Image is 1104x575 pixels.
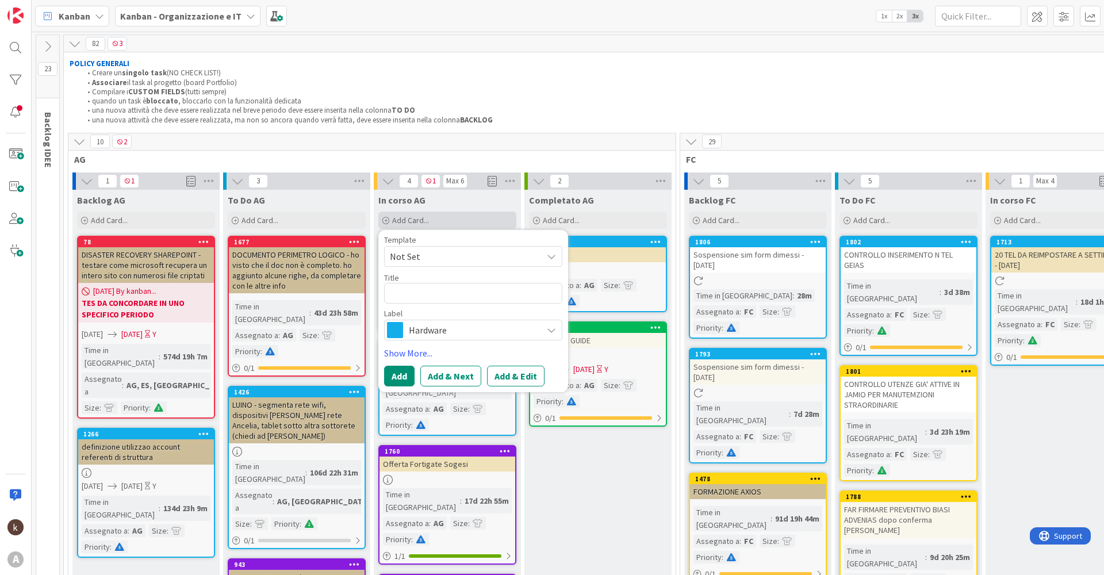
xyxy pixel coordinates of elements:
span: Kanban [59,9,90,23]
div: Assegnato a [693,305,739,318]
div: 574d 19h 7m [160,350,210,363]
span: 82 [86,37,105,51]
a: 1266definizione utilizzao account referenti di struttura[DATE][DATE]YTime in [GEOGRAPHIC_DATA]:13... [77,428,215,558]
span: 1 / 1 [394,550,405,562]
div: Priority [693,321,722,334]
span: : [411,533,413,546]
div: Sospensione sim form dimessi - [DATE] [690,247,826,273]
a: 1445REVISIONE GUIDE[DATE][DATE]YAssegnato a:AGSize:Priority:0/1 [529,321,667,427]
span: : [562,395,563,408]
div: AG [129,524,145,537]
span: 4 [399,174,419,188]
span: : [928,448,930,461]
div: 1806 [690,237,826,247]
span: : [278,329,280,342]
span: Add Card... [853,215,890,225]
div: Size [601,379,619,392]
button: Add & Next [420,366,481,386]
span: Label [384,309,402,317]
div: AG [581,379,597,392]
div: 106d 22h 31m [307,466,361,479]
div: CONTROLLO INSERIMENTO N TEL GEIAS [841,247,976,273]
div: Assegnato a [844,448,890,461]
div: Y [152,480,156,492]
a: 1774ordini variAssegnato a:AGSize:Priority: [529,236,667,312]
span: : [722,446,723,459]
div: Time in [GEOGRAPHIC_DATA] [693,401,789,427]
div: FC [892,308,907,321]
div: 78DISASTER RECOVERY SHAREPOINT - testare come microsoft recupera un intero sito con numerosi file... [78,237,214,283]
div: FC [741,535,756,547]
span: : [580,379,581,392]
div: Priority [232,345,260,358]
span: 3 [108,37,127,51]
div: 91d 19h 44m [772,512,822,525]
span: : [122,379,124,392]
span: [DATE] [82,480,103,492]
span: : [149,401,151,414]
div: Time in [GEOGRAPHIC_DATA] [693,289,792,302]
span: : [460,494,462,507]
div: Size [450,517,468,530]
span: Support [24,2,52,16]
span: : [411,419,413,431]
span: : [300,517,301,530]
span: 2x [892,10,907,22]
span: : [872,464,874,477]
span: AG [74,154,661,165]
a: 1793Sospensione sim form dimessi - [DATE]Time in [GEOGRAPHIC_DATA]:7d 28mAssegnato a:FCSize:Prior... [689,348,827,463]
div: Assegnato a [693,430,739,443]
div: FAR FIRMARE PREVENTIVO BIASI ADVENIAS dopo conferma [PERSON_NAME] [841,502,976,538]
div: Time in [GEOGRAPHIC_DATA] [232,300,309,325]
div: Priority [383,419,411,431]
span: : [159,502,160,515]
a: 1773sim dati verificaTime in [GEOGRAPHIC_DATA]:16d 17h 51mAssegnato a:AGSize:Priority: [378,340,516,436]
span: 1 [98,174,117,188]
div: Priority [844,324,872,337]
span: : [928,308,930,321]
div: 1677 [229,237,365,247]
div: Assegnato a [232,329,278,342]
div: 3d 38m [941,286,973,298]
div: 1774ordini vari [530,237,666,262]
div: Assegnato a [383,402,429,415]
span: 2 [112,135,132,148]
div: Assegnato a [383,517,429,530]
div: 1445REVISIONE GUIDE [530,323,666,348]
button: Add & Edit [487,366,545,386]
div: Priority [995,334,1023,347]
span: : [722,551,723,563]
div: Time in [GEOGRAPHIC_DATA] [995,289,1076,315]
div: 0/1 [229,534,365,548]
div: 1266 [83,430,214,438]
div: CONTROLLO UTENZE GIA' ATTIVE IN JAMIO PER MANUTEMZIONI STRAORDINARIE [841,377,976,412]
div: Size [1061,318,1079,331]
div: 1/1 [379,549,515,563]
span: In corso FC [990,194,1036,206]
span: : [770,512,772,525]
span: Add Card... [392,215,429,225]
div: Y [604,363,608,375]
div: 0/1 [530,411,666,425]
a: 1426LUINO - segmenta rete wifi, dispositivi [PERSON_NAME] rete Ancelia, tablet sotto altra sottor... [228,386,366,549]
div: 1802CONTROLLO INSERIMENTO N TEL GEIAS [841,237,976,273]
div: 9d 20h 25m [927,551,973,563]
span: Not Set [390,249,534,264]
span: 1x [876,10,892,22]
span: [DATE] [121,328,143,340]
div: 1266 [78,429,214,439]
input: Quick Filter... [935,6,1021,26]
div: AG [431,517,447,530]
div: Size [910,308,928,321]
div: 78 [78,237,214,247]
div: AG [581,279,597,292]
div: 134d 23h 9m [160,502,210,515]
span: 1 [1011,174,1030,188]
div: Assegnato a [82,524,128,537]
span: : [792,289,794,302]
div: LUINO - segmenta rete wifi, dispositivi [PERSON_NAME] rete Ancelia, tablet sotto altra sottorete ... [229,397,365,443]
div: Size [82,401,99,414]
span: To Do FC [839,194,876,206]
span: 10 [90,135,110,148]
div: 1760Offerta Fortigate Sogesi [379,446,515,471]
